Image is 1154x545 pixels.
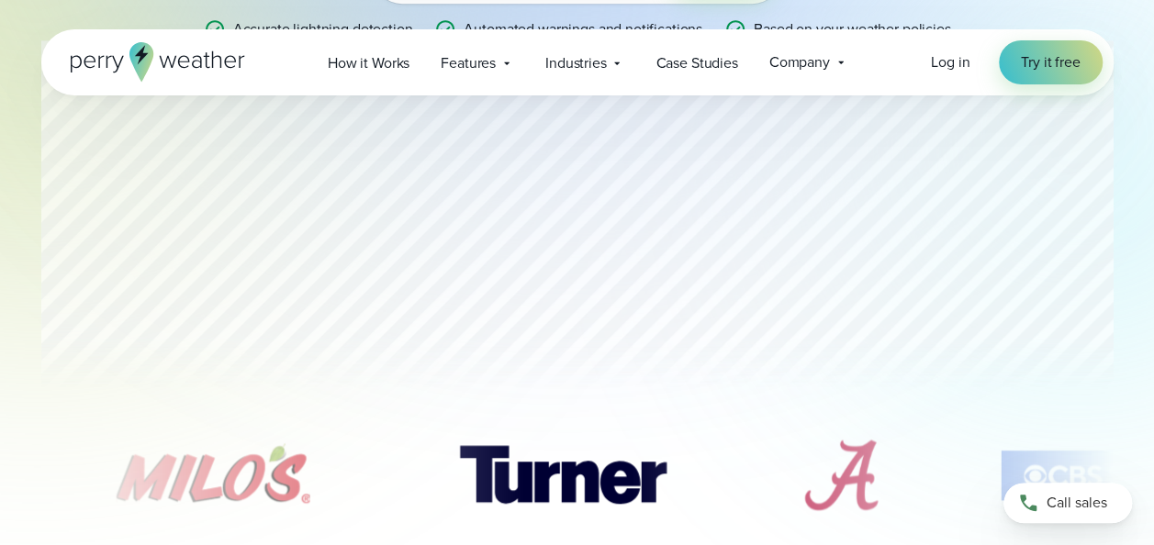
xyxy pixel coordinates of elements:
[464,18,702,40] p: Automated warnings and notifications
[931,51,969,73] a: Log in
[769,51,830,73] span: Company
[328,52,409,74] span: How it Works
[781,429,902,521] img: University-of-Alabama.svg
[312,44,425,82] a: How it Works
[83,429,343,521] div: 4 of 11
[754,18,950,40] p: Based on your weather policies
[1003,483,1132,523] a: Call sales
[781,429,902,521] div: 6 of 11
[441,52,496,74] span: Features
[655,52,737,74] span: Case Studies
[545,52,607,74] span: Industries
[640,44,753,82] a: Case Studies
[1021,51,1080,73] span: Try it free
[41,429,1114,530] div: slideshow
[431,429,692,521] div: 5 of 11
[233,18,413,40] p: Accurate lightning detection
[431,429,692,521] img: Turner-Construction_1.svg
[83,429,343,521] img: Milos.svg
[1047,492,1107,514] span: Call sales
[999,40,1102,84] a: Try it free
